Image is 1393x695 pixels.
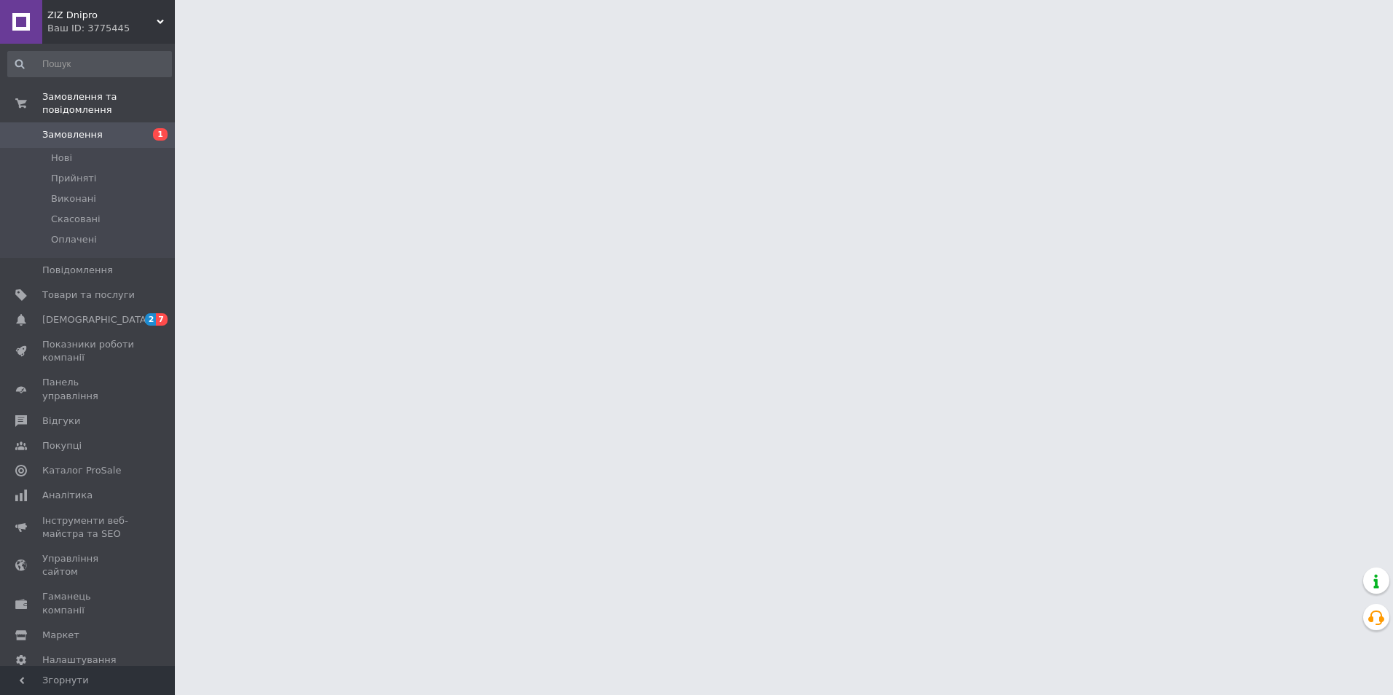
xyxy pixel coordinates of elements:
[51,172,96,185] span: Прийняті
[156,313,168,326] span: 7
[42,590,135,616] span: Гаманець компанії
[42,376,135,402] span: Панель управління
[42,464,121,477] span: Каталог ProSale
[42,489,93,502] span: Аналітика
[7,51,172,77] input: Пошук
[42,90,175,117] span: Замовлення та повідомлення
[42,439,82,452] span: Покупці
[145,313,157,326] span: 2
[51,213,101,226] span: Скасовані
[153,128,168,141] span: 1
[42,552,135,578] span: Управління сайтом
[42,629,79,642] span: Маркет
[51,233,97,246] span: Оплачені
[42,288,135,302] span: Товари та послуги
[42,338,135,364] span: Показники роботи компанії
[42,415,80,428] span: Відгуки
[47,22,175,35] div: Ваш ID: 3775445
[51,152,72,165] span: Нові
[42,264,113,277] span: Повідомлення
[51,192,96,205] span: Виконані
[42,514,135,541] span: Інструменти веб-майстра та SEO
[47,9,157,22] span: ZIZ Dnipro
[42,128,103,141] span: Замовлення
[42,653,117,667] span: Налаштування
[42,313,150,326] span: [DEMOGRAPHIC_DATA]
